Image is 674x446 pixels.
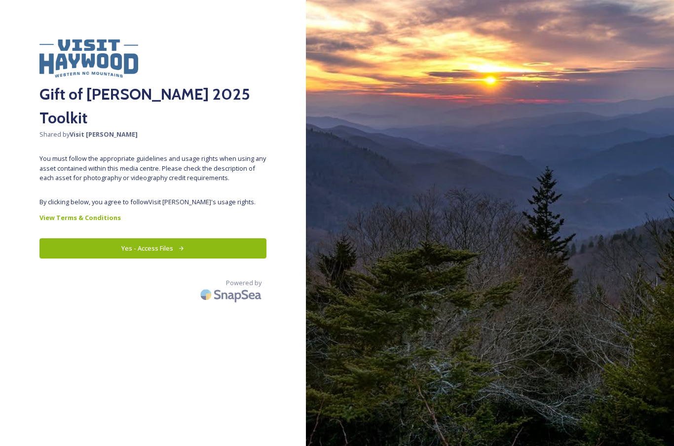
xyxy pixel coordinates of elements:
[39,82,266,130] h2: Gift of [PERSON_NAME] 2025 Toolkit
[39,130,266,139] span: Shared by
[39,197,266,207] span: By clicking below, you agree to follow Visit [PERSON_NAME] 's usage rights.
[39,154,266,183] span: You must follow the appropriate guidelines and usage rights when using any asset contained within...
[39,213,121,222] strong: View Terms & Conditions
[226,278,262,288] span: Powered by
[39,212,266,223] a: View Terms & Conditions
[39,238,266,259] button: Yes - Access Files
[39,39,138,77] img: visit-haywood-logo-white_120-wnc_mountain-blue-3292264819-e1727106323371.png
[197,283,266,306] img: SnapSea Logo
[70,130,138,139] strong: Visit [PERSON_NAME]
